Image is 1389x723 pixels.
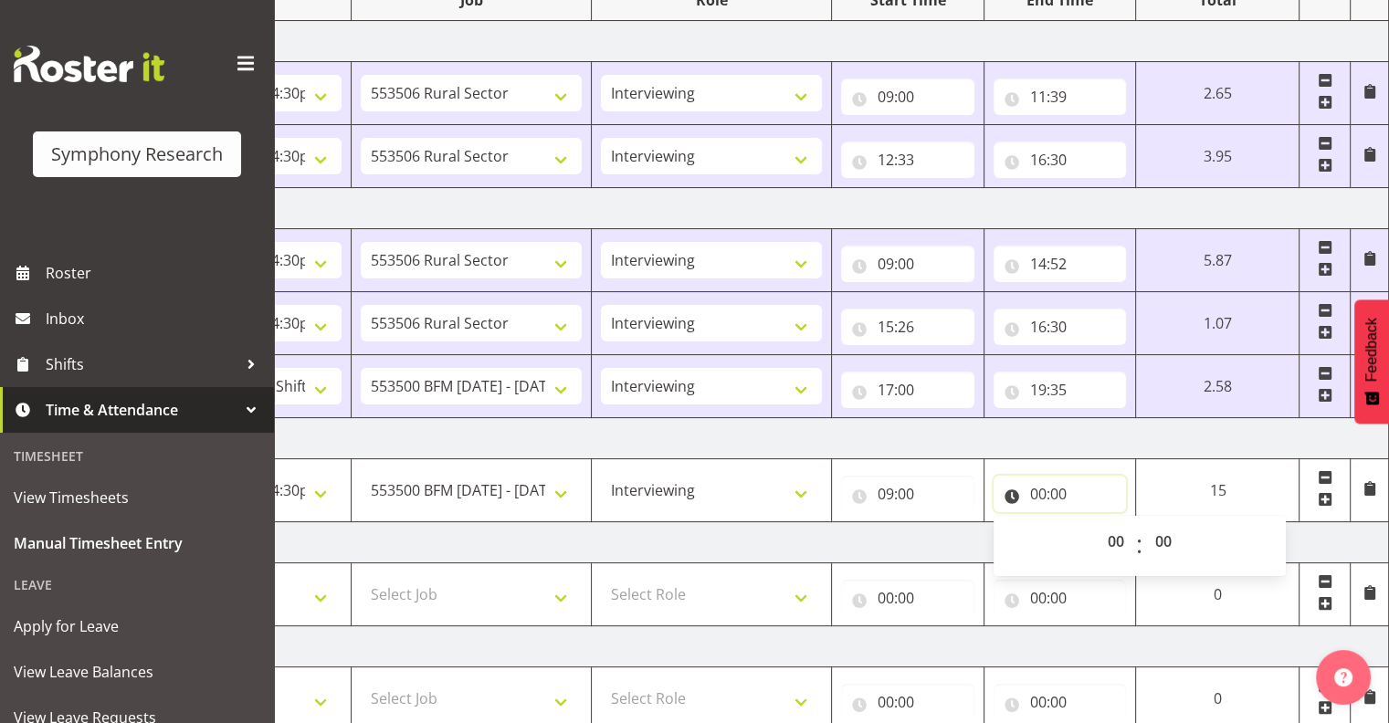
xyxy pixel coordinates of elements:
td: 5.87 [1136,229,1300,292]
input: Click to select... [994,372,1127,408]
td: [DATE] [111,626,1389,667]
input: Click to select... [841,580,974,616]
div: Symphony Research [51,141,223,168]
input: Click to select... [994,684,1127,720]
input: Click to select... [841,309,974,345]
input: Click to select... [841,372,974,408]
span: Time & Attendance [46,396,237,424]
input: Click to select... [841,79,974,115]
input: Click to select... [994,476,1127,512]
a: View Timesheets [5,475,269,520]
td: 15 [1136,459,1300,522]
input: Click to select... [994,580,1127,616]
input: Click to select... [994,246,1127,282]
input: Click to select... [841,141,974,178]
img: Rosterit website logo [14,46,164,82]
td: [DATE] [111,418,1389,459]
td: 3.95 [1136,125,1300,188]
button: Feedback - Show survey [1354,299,1389,424]
span: Roster [46,259,265,287]
div: Leave [5,566,269,603]
input: Click to select... [841,476,974,512]
input: Click to select... [841,246,974,282]
span: Apply for Leave [14,613,260,640]
img: help-xxl-2.png [1334,668,1352,686]
span: : [1136,523,1142,569]
td: [DATE] [111,188,1389,229]
span: Feedback [1363,318,1380,382]
td: 2.65 [1136,62,1300,125]
a: Manual Timesheet Entry [5,520,269,566]
td: 0 [1136,563,1300,626]
input: Click to select... [994,141,1127,178]
span: View Leave Balances [14,658,260,686]
input: Click to select... [994,309,1127,345]
td: 2.58 [1136,355,1300,418]
td: [DATE] [111,21,1389,62]
span: Shifts [46,351,237,378]
span: Inbox [46,305,265,332]
td: 1.07 [1136,292,1300,355]
a: View Leave Balances [5,649,269,695]
input: Click to select... [841,684,974,720]
span: View Timesheets [14,484,260,511]
td: [DATE] [111,522,1389,563]
span: Manual Timesheet Entry [14,529,260,557]
input: Click to select... [994,79,1127,115]
div: Timesheet [5,437,269,475]
a: Apply for Leave [5,603,269,649]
